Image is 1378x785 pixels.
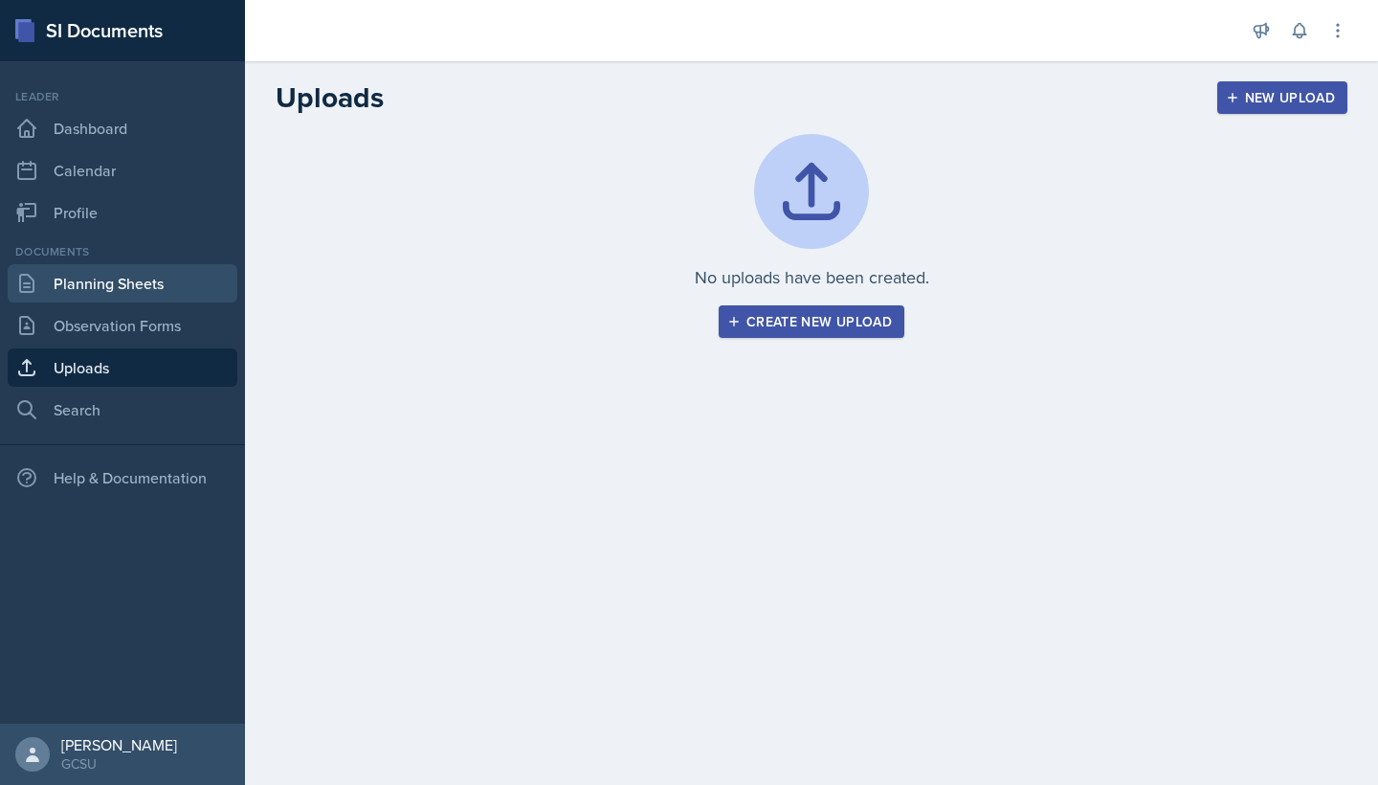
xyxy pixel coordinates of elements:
[1230,90,1336,105] div: New Upload
[276,80,384,115] h2: Uploads
[8,391,237,429] a: Search
[8,193,237,232] a: Profile
[8,88,237,105] div: Leader
[8,264,237,303] a: Planning Sheets
[61,735,177,754] div: [PERSON_NAME]
[1217,81,1348,114] button: New Upload
[8,348,237,387] a: Uploads
[719,305,904,338] button: Create new upload
[8,306,237,345] a: Observation Forms
[8,459,237,497] div: Help & Documentation
[8,109,237,147] a: Dashboard
[731,314,892,329] div: Create new upload
[695,264,929,290] p: No uploads have been created.
[61,754,177,774] div: GCSU
[8,243,237,260] div: Documents
[8,151,237,190] a: Calendar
